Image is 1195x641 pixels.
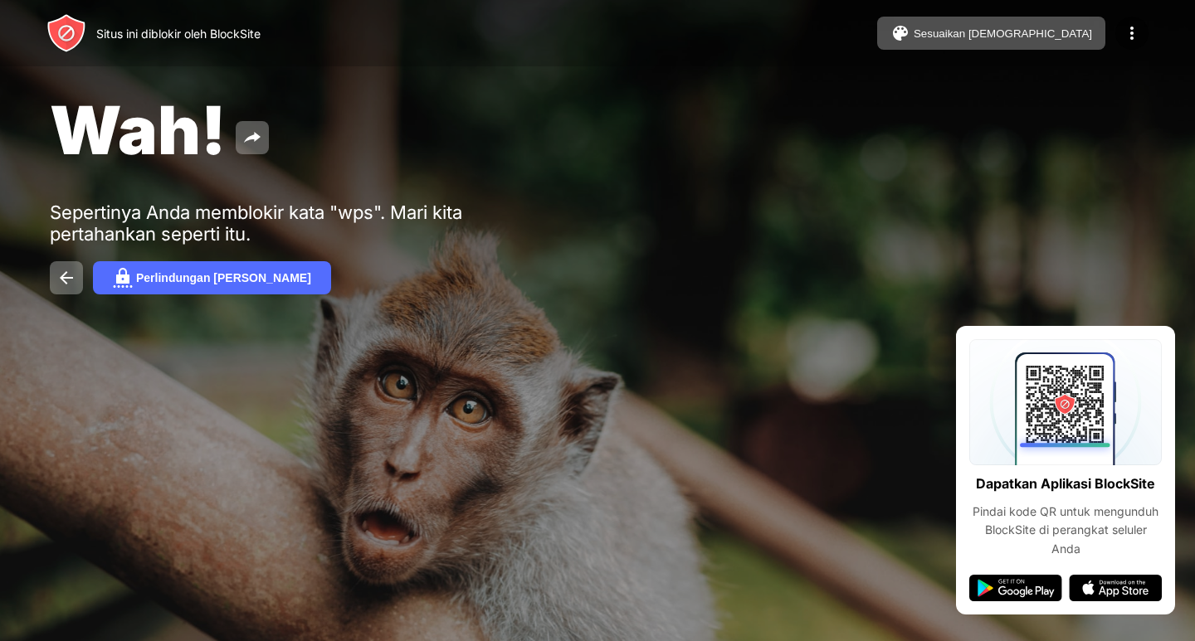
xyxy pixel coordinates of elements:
[113,268,133,288] img: password.svg
[976,475,1155,492] font: Dapatkan Aplikasi BlockSite
[96,27,261,41] font: Situs ini diblokir oleh BlockSite
[136,271,311,284] font: Perlindungan [PERSON_NAME]
[969,339,1162,465] img: qrcode.svg
[1069,575,1162,601] img: app-store.svg
[973,504,1158,556] font: Pindai kode QR untuk mengunduh BlockSite di perangkat seluler Anda
[1122,23,1142,43] img: menu-icon.svg
[890,23,910,43] img: pallet.svg
[242,128,262,148] img: share.svg
[914,27,1092,40] font: Sesuaikan [DEMOGRAPHIC_DATA]
[877,17,1105,50] button: Sesuaikan [DEMOGRAPHIC_DATA]
[56,268,76,288] img: back.svg
[46,13,86,53] img: header-logo.svg
[969,575,1062,601] img: google-play.svg
[50,90,226,170] font: Wah!
[50,202,462,245] font: Sepertinya Anda memblokir kata "wps". Mari kita pertahankan seperti itu.
[93,261,331,294] button: Perlindungan [PERSON_NAME]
